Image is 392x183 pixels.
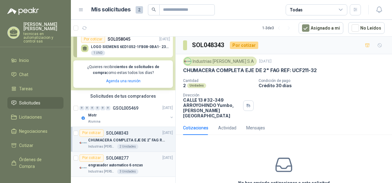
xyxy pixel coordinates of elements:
div: 1 UND [91,51,105,55]
a: Negociaciones [7,125,63,137]
div: Todas [290,6,303,13]
p: SOL058045 [108,36,130,43]
span: Inicio [19,57,29,64]
p: Industrias [PERSON_NAME] S.A [88,169,116,174]
img: Company Logo [80,139,87,147]
p: SOL048343 [106,131,129,135]
div: 0 [95,106,100,110]
a: Inicio [7,55,63,66]
div: Por cotizar [230,42,258,49]
p: Industrias [PERSON_NAME] S.A [88,144,116,149]
p: ¿Quieres recibir como estas todos los días? [77,64,169,76]
div: Mensajes [246,124,265,131]
div: 0 [106,106,110,110]
p: GSOL005469 [113,106,138,110]
span: Tareas [19,85,33,92]
a: Por cotizarSOL058045[DATE] LOGO SIEMENS 6ED1052-1FB08-0BA1- 230VAC1 UND [73,33,173,57]
a: Por cotizarSOL048277[DATE] Company Logoengrasador automatico 6 onzasIndustrias [PERSON_NAME] S.A3... [71,152,175,177]
span: Negociaciones [19,128,47,135]
span: Licitaciones [19,114,42,120]
a: Por cotizarSOL048343[DATE] Company LogoCHUMACERA COMPLETA EJE DE 2" FAG REF: UCF211-32Industrias ... [71,127,175,152]
p: [DATE] [259,59,272,64]
span: Chat [19,71,28,78]
img: Logo peakr [7,7,39,15]
div: Actividad [218,124,236,131]
span: 2 [136,6,143,14]
p: [DATE] [162,105,173,111]
div: 0 [85,106,89,110]
p: Cantidad [183,79,254,83]
div: 1 - 3 de 3 [262,23,294,33]
img: Company Logo [80,164,87,172]
span: Solicitudes [19,100,40,106]
a: Licitaciones [7,111,63,123]
a: Agenda una reunión [106,79,141,83]
div: 0 [100,106,105,110]
div: Por cotizar [80,154,104,162]
a: Tareas [7,83,63,95]
p: SOL048277 [106,156,129,160]
div: 3 Unidades [117,169,138,174]
div: 0 [80,106,84,110]
div: Por cotizar [81,35,105,43]
p: Crédito 30 días [259,83,390,88]
h1: Mis solicitudes [91,5,131,14]
h3: SOL048343 [192,40,225,50]
div: Industrias [PERSON_NAME] S.A [183,57,257,66]
div: 0 [90,106,95,110]
span: Órdenes de Compra [19,156,58,170]
p: CHUMACERA COMPLETA EJE DE 2" FAG REF: UCF211-32 [88,137,165,143]
div: Unidades [187,83,206,88]
p: 2 [183,83,186,88]
img: Company Logo [80,114,87,122]
b: cientos de solicitudes de compra [93,65,159,75]
p: [DATE] [162,155,173,161]
button: Asignado a mi [299,22,343,34]
p: [DATE] [162,130,173,136]
div: 2 Unidades [117,144,138,149]
a: Solicitudes [7,97,63,109]
p: Motr [88,112,97,118]
p: CALLE 13 # 32-349 ARROYOHINDO Yumbo , [PERSON_NAME][GEOGRAPHIC_DATA] [183,97,241,118]
div: Cotizaciones [183,124,208,131]
div: Por cotizar [80,129,104,137]
p: Condición de pago [259,79,390,83]
span: search [152,7,156,12]
p: LOGO SIEMENS 6ED1052-1FB08-0BA1- 230VAC [91,45,170,49]
div: Solicitudes de tus compradores [71,90,175,102]
a: Órdenes de Compra [7,154,63,172]
a: Cotizar [7,140,63,151]
span: Cotizar [19,142,33,149]
p: [DATE] [159,36,170,42]
a: Chat [7,69,63,80]
a: 0 0 0 0 0 0 GSOL005469[DATE] Company LogoMotrAlumina [80,104,174,124]
button: No Leídos [348,22,385,34]
p: [PERSON_NAME] [PERSON_NAME] [23,22,63,31]
p: engrasador automatico 6 onzas [88,162,143,168]
p: Dirección [183,93,241,97]
p: Alumina [88,119,100,124]
p: CHUMACERA COMPLETA EJE DE 2" FAG REF: UCF211-32 [183,67,317,74]
p: tecnicas en automatizacion y control sas [23,32,63,43]
img: Company Logo [184,58,191,65]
